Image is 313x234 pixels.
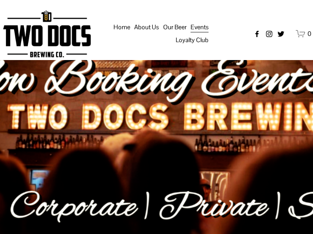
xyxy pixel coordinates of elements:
a: folder dropdown [176,34,209,47]
span: 0 [308,30,311,38]
a: folder dropdown [163,21,187,34]
span: About Us [134,21,159,33]
a: twitter-unauth [277,30,285,38]
a: instagram-unauth [265,30,273,38]
a: 0 items in cart [296,29,311,39]
a: Facebook [253,30,261,38]
span: Loyalty Club [176,34,209,46]
span: Events [191,21,209,33]
a: folder dropdown [191,21,209,34]
a: folder dropdown [134,21,159,34]
span: Our Beer [163,21,187,33]
a: Home [113,21,130,34]
img: Two Docs Brewing Co. [3,10,91,57]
